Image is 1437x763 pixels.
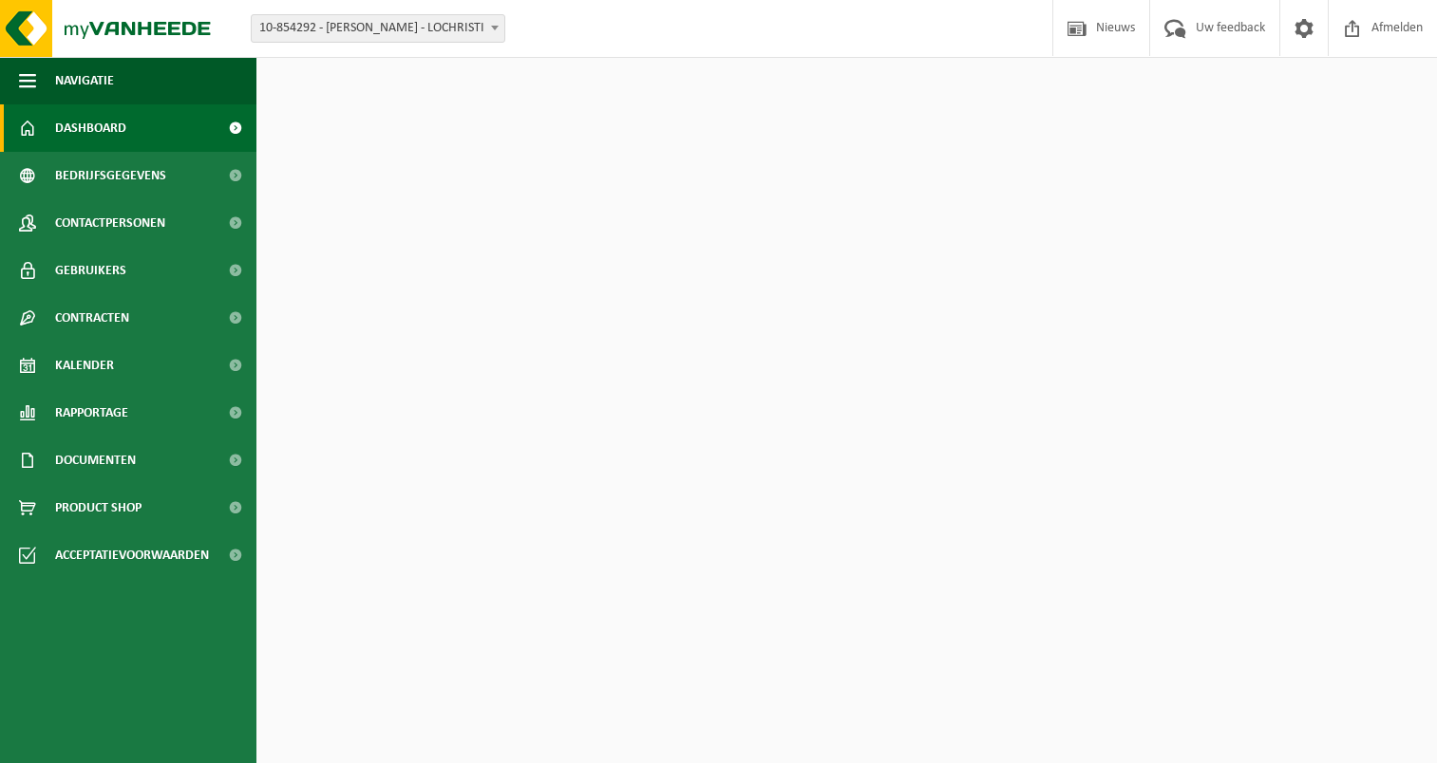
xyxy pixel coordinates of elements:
span: Gebruikers [55,247,126,294]
span: 10-854292 - ELIA LOCHRISTI - LOCHRISTI [252,15,504,42]
span: Dashboard [55,104,126,152]
span: 10-854292 - ELIA LOCHRISTI - LOCHRISTI [251,14,505,43]
span: Documenten [55,437,136,484]
span: Rapportage [55,389,128,437]
span: Navigatie [55,57,114,104]
span: Contracten [55,294,129,342]
span: Bedrijfsgegevens [55,152,166,199]
span: Kalender [55,342,114,389]
span: Contactpersonen [55,199,165,247]
span: Acceptatievoorwaarden [55,531,209,579]
span: Product Shop [55,484,142,531]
